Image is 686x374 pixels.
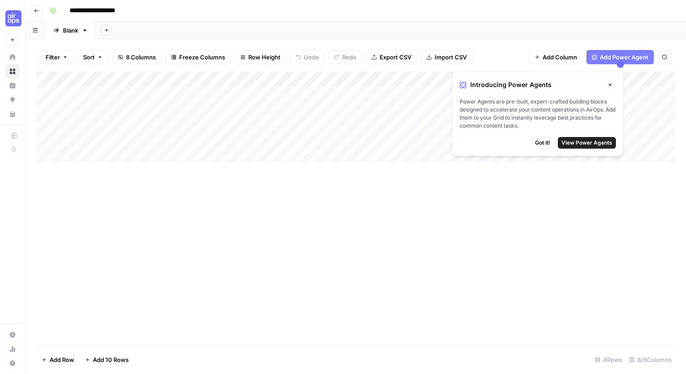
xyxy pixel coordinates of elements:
[234,50,286,64] button: Row Height
[328,50,362,64] button: Redo
[5,356,20,370] button: Help + Support
[543,53,577,62] span: Add Column
[79,353,134,367] button: Add 10 Rows
[5,107,20,121] a: Your Data
[531,137,554,149] button: Got it!
[591,353,626,367] div: 4 Rows
[46,21,96,39] a: Blank
[77,50,109,64] button: Sort
[83,53,95,62] span: Sort
[179,53,225,62] span: Freeze Columns
[248,53,280,62] span: Row Height
[529,50,583,64] button: Add Column
[558,137,616,149] button: View Power Agents
[421,50,473,64] button: Import CSV
[435,53,467,62] span: Import CSV
[5,93,20,107] a: Opportunities
[561,139,612,147] span: View Power Agents
[126,53,156,62] span: 8 Columns
[5,328,20,342] a: Settings
[40,50,74,64] button: Filter
[600,53,648,62] span: Add Power Agent
[535,139,550,147] span: Got it!
[342,53,356,62] span: Redo
[5,50,20,64] a: Home
[93,355,129,364] span: Add 10 Rows
[290,50,325,64] button: Undo
[165,50,231,64] button: Freeze Columns
[304,53,319,62] span: Undo
[5,10,21,26] img: September Cohort Logo
[626,353,675,367] div: 8/8 Columns
[50,355,74,364] span: Add Row
[460,79,616,91] div: Introducing Power Agents
[460,98,616,130] span: Power Agents are pre-built, expert-crafted building blocks designed to accelerate your content op...
[5,7,20,29] button: Workspace: September Cohort
[5,64,20,79] a: Browse
[63,26,78,35] div: Blank
[36,353,79,367] button: Add Row
[380,53,411,62] span: Export CSV
[586,50,654,64] button: Add Power Agent
[112,50,162,64] button: 8 Columns
[366,50,417,64] button: Export CSV
[5,342,20,356] a: Usage
[46,53,60,62] span: Filter
[5,79,20,93] a: Insights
